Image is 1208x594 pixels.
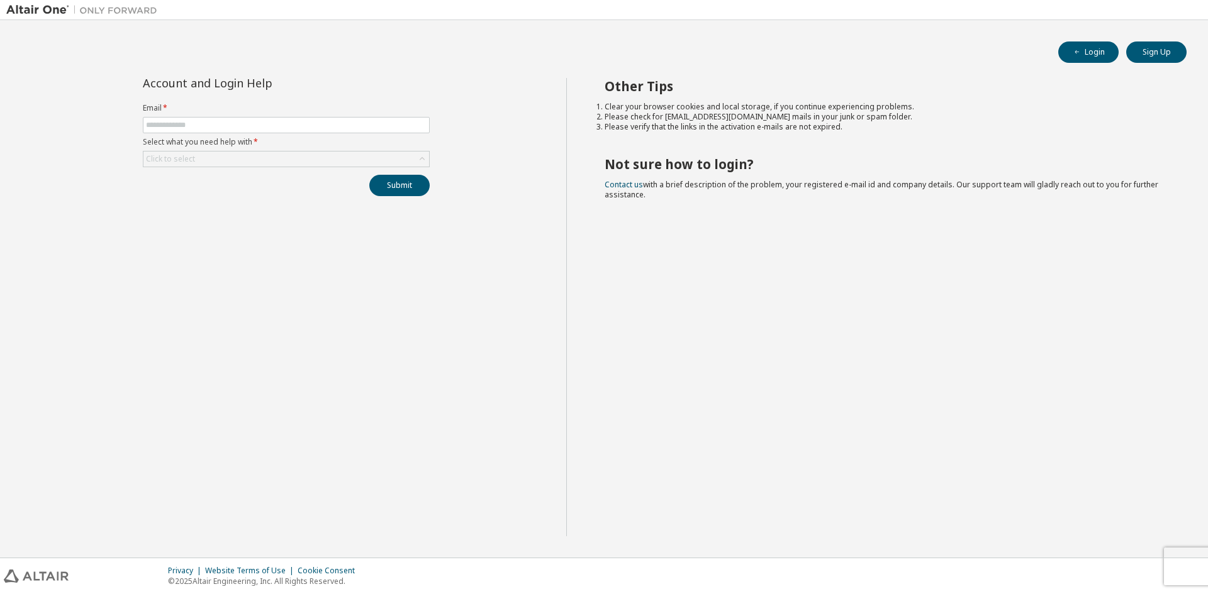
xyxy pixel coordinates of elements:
p: © 2025 Altair Engineering, Inc. All Rights Reserved. [168,576,362,586]
h2: Other Tips [605,78,1165,94]
span: with a brief description of the problem, your registered e-mail id and company details. Our suppo... [605,179,1158,200]
button: Submit [369,175,430,196]
a: Contact us [605,179,643,190]
div: Cookie Consent [298,566,362,576]
div: Website Terms of Use [205,566,298,576]
div: Account and Login Help [143,78,372,88]
li: Please check for [EMAIL_ADDRESS][DOMAIN_NAME] mails in your junk or spam folder. [605,112,1165,122]
h2: Not sure how to login? [605,156,1165,172]
img: altair_logo.svg [4,569,69,583]
img: Altair One [6,4,164,16]
li: Clear your browser cookies and local storage, if you continue experiencing problems. [605,102,1165,112]
button: Login [1058,41,1119,63]
label: Select what you need help with [143,137,430,147]
label: Email [143,103,430,113]
div: Click to select [146,154,195,164]
div: Privacy [168,566,205,576]
li: Please verify that the links in the activation e-mails are not expired. [605,122,1165,132]
div: Click to select [143,151,429,167]
button: Sign Up [1126,41,1187,63]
